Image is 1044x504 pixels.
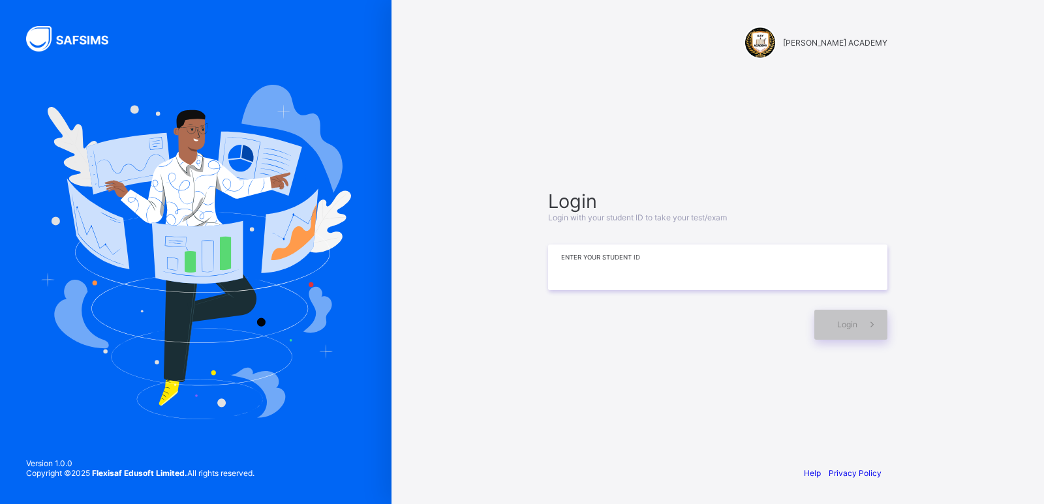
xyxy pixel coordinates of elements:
span: Login [837,319,857,329]
span: Copyright © 2025 All rights reserved. [26,468,254,478]
img: SAFSIMS Logo [26,26,124,52]
span: Login with your student ID to take your test/exam [548,213,727,222]
span: [PERSON_NAME] ACADEMY [783,38,887,48]
a: Privacy Policy [829,468,882,478]
a: Help [804,468,821,478]
img: Hero Image [40,85,351,419]
span: Login [548,190,887,213]
span: Version 1.0.0 [26,458,254,468]
strong: Flexisaf Edusoft Limited. [92,468,187,478]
